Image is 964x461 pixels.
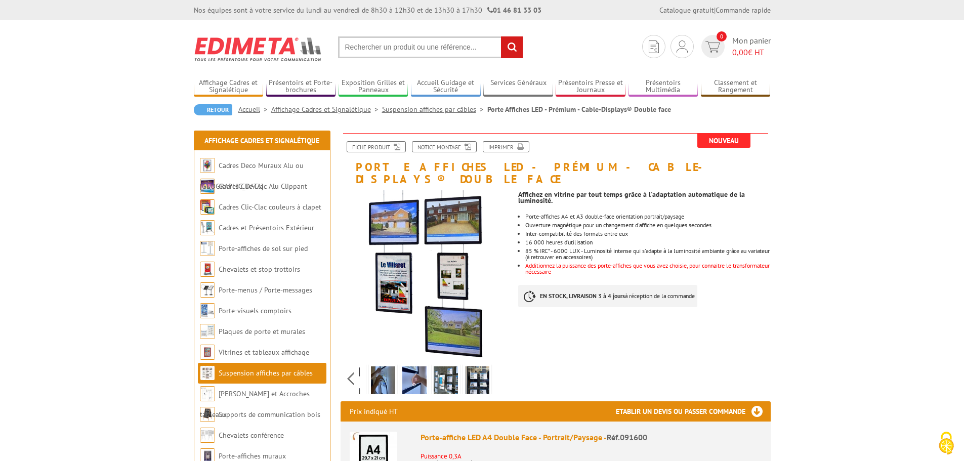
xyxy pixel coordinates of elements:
span: Nouveau [697,134,750,148]
a: Retour [194,104,232,115]
img: Cadres Deco Muraux Alu ou Bois [200,158,215,173]
a: Catalogue gratuit [659,6,714,15]
li: Ouverture magnétique pour un changement d'affiche en quelques secondes [525,222,770,228]
input: Rechercher un produit ou une référence... [338,36,523,58]
img: Porte-menus / Porte-messages [200,282,215,298]
img: Chevalets conférence [200,428,215,443]
a: Affichage Cadres et Signalétique [204,136,319,145]
img: 091601_porte_affiche_led_changement.jpg [371,366,395,398]
img: Chevalets et stop trottoirs [200,262,215,277]
a: Suspension affiches par câbles [382,105,487,114]
img: Cadres et Présentoirs Extérieur [200,220,215,235]
a: Chevalets et stop trottoirs [219,265,300,274]
a: devis rapide 0 Mon panier 0,00€ HT [699,35,771,58]
a: Présentoirs et Porte-brochures [266,78,336,95]
a: Commande rapide [716,6,771,15]
a: Exposition Grilles et Panneaux [339,78,408,95]
img: 091601_porte_affiche_led_montage.jpg [402,366,427,398]
a: Cadres Deco Muraux Alu ou [GEOGRAPHIC_DATA] [200,161,304,191]
a: Cadres Clic-Clac couleurs à clapet [219,202,321,212]
img: Plaques de porte et murales [200,324,215,339]
a: Cadres et Présentoirs Extérieur [219,223,314,232]
img: 091601_porte_affiche_led_situation.jpg [434,366,458,398]
div: Nos équipes sont à votre service du lundi au vendredi de 8h30 à 12h30 et de 13h30 à 17h30 [194,5,541,15]
img: Cimaises et Accroches tableaux [200,386,215,401]
a: Plaques de porte et murales [219,327,305,336]
span: 0,00 [732,47,748,57]
a: Accueil Guidage et Sécurité [411,78,481,95]
img: devis rapide [649,40,659,53]
img: Porte-affiches de sol sur pied [200,241,215,256]
span: Previous [346,370,355,387]
img: Cadres Clic-Clac couleurs à clapet [200,199,215,215]
a: Fiche produit [347,141,406,152]
font: Puissance 0,3A [421,452,461,460]
img: 091601_porte_affiche_led.jpg [341,190,511,361]
a: [PERSON_NAME] et Accroches tableaux [200,389,310,419]
img: Suspension affiches par câbles [200,365,215,381]
a: Cadres Clic-Clac Alu Clippant [219,182,307,191]
img: devis rapide [677,40,688,53]
a: Chevalets conférence [219,431,284,440]
a: Présentoirs Presse et Journaux [556,78,625,95]
a: Suspension affiches par câbles [219,368,313,378]
img: Porte-visuels comptoirs [200,303,215,318]
li: Inter-compatibilité des formats entre eux [525,231,770,237]
a: Affichage Cadres et Signalétique [194,78,264,95]
button: Cookies (fenêtre modale) [929,427,964,461]
a: Classement et Rangement [701,78,771,95]
strong: EN STOCK, LIVRAISON 3 à 4 jours [540,292,625,300]
span: Réf.091600 [607,432,647,442]
span: 0 [717,31,727,41]
img: Edimeta [194,30,323,68]
font: Additionnez la puissance des porte-affiches que vous avez choisie, pour connaitre le transformate... [525,262,770,275]
a: Porte-affiches muraux [219,451,286,460]
span: € HT [732,47,771,58]
a: Porte-affiches de sol sur pied [219,244,308,253]
strong: 01 46 81 33 03 [487,6,541,15]
li: Porte Affiches LED - Prémium - Cable-Displays® Double face [487,104,671,114]
a: Accueil [238,105,271,114]
a: Imprimer [483,141,529,152]
a: Présentoirs Multimédia [628,78,698,95]
img: Vitrines et tableaux affichage [200,345,215,360]
a: Supports de communication bois [219,410,320,419]
img: Cookies (fenêtre modale) [934,431,959,456]
a: Affichage Cadres et Signalétique [271,105,382,114]
a: Notice Montage [412,141,477,152]
a: Porte-menus / Porte-messages [219,285,312,295]
p: à réception de la commande [518,285,697,307]
span: Mon panier [732,35,771,58]
div: | [659,5,771,15]
img: 091601_porte_affiche_led_situation_inclinaison.jpg [465,366,489,398]
a: Vitrines et tableaux affichage [219,348,309,357]
div: Porte-affiche LED A4 Double Face - Portrait/Paysage - [421,432,762,443]
h3: Etablir un devis ou passer commande [616,401,771,422]
input: rechercher [501,36,523,58]
p: Prix indiqué HT [350,401,398,422]
strong: Affichez en vitrine par tout temps grâce à l'adaptation automatique de la luminosité. [518,190,745,205]
li: 85 % IRC* - 6000 LUX - Luminosité intense qui s'adapte à la luminosité ambiante grâce au variateu... [525,248,770,260]
a: Porte-visuels comptoirs [219,306,291,315]
li: 16 000 heures d’utilisation [525,239,770,245]
a: Services Généraux [483,78,553,95]
img: devis rapide [705,41,720,53]
li: Porte-affiches A4 et A3 double-face orientation portrait/paysage [525,214,770,220]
